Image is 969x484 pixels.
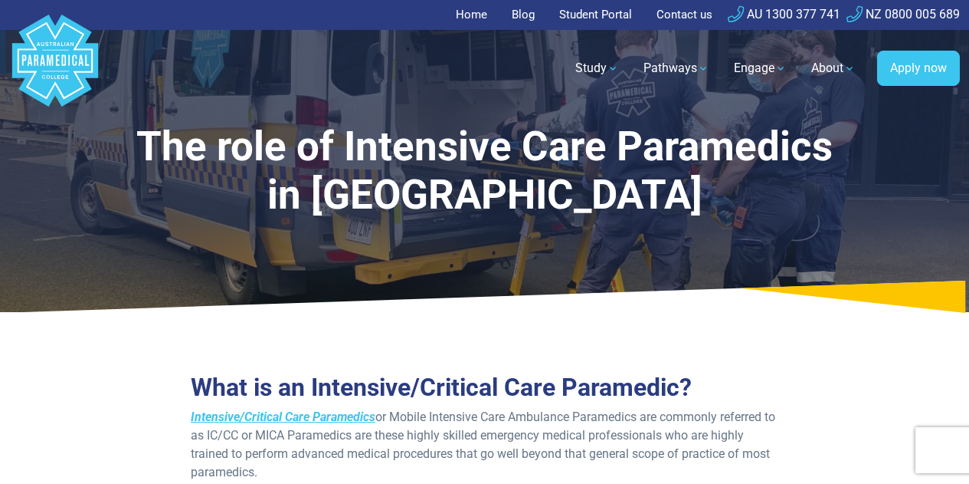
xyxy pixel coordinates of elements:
a: Intensive/Critical Care Paramedics [191,410,375,424]
a: Pathways [634,47,719,90]
a: Australian Paramedical College [9,30,101,107]
a: Study [566,47,628,90]
a: About [802,47,865,90]
a: NZ 0800 005 689 [846,7,960,21]
a: AU 1300 377 741 [728,7,840,21]
p: or Mobile Intensive Care Ambulance Paramedics are commonly referred to as IC/CC or MICA Paramedic... [191,408,778,482]
a: Engage [725,47,796,90]
h1: The role of Intensive Care Paramedics in [GEOGRAPHIC_DATA] [128,123,841,220]
a: Apply now [877,51,960,86]
h2: What is an Intensive/Critical Care Paramedic? [191,373,778,402]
